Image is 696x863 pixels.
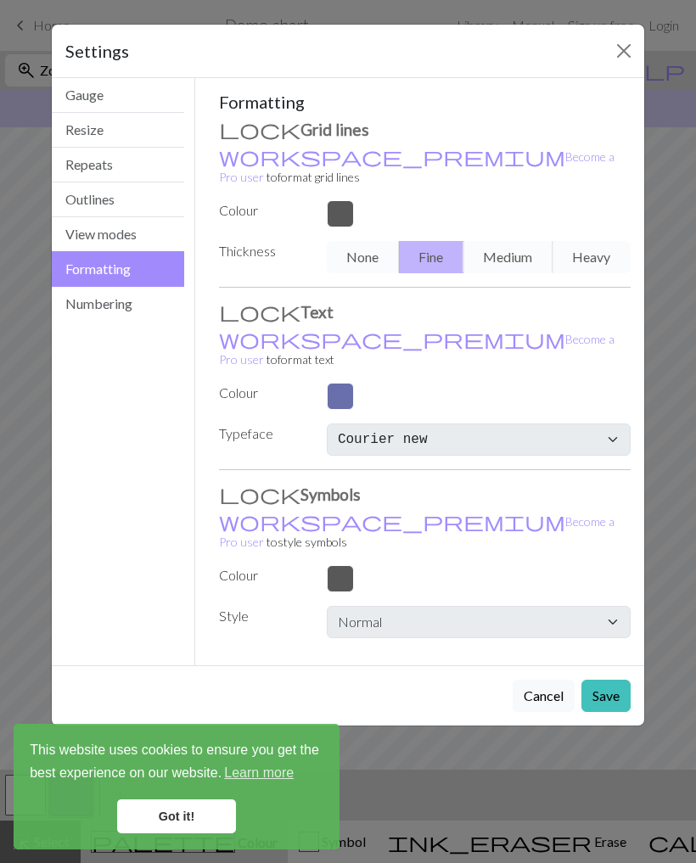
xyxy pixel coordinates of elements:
[222,760,296,786] a: learn more about cookies
[52,113,184,148] button: Resize
[219,514,615,549] a: Become a Pro user
[219,301,631,322] h3: Text
[219,514,615,549] small: to style symbols
[219,92,631,112] h5: Formatting
[219,509,565,533] span: workspace_premium
[209,383,317,403] label: Colour
[219,327,565,350] span: workspace_premium
[209,606,317,631] label: Style
[219,332,615,367] small: to format text
[581,680,631,712] button: Save
[219,484,631,504] h3: Symbols
[219,119,631,139] h3: Grid lines
[52,251,184,287] button: Formatting
[52,78,184,113] button: Gauge
[209,241,317,266] label: Thickness
[52,287,184,321] button: Numbering
[219,149,615,184] a: Become a Pro user
[513,680,575,712] button: Cancel
[52,148,184,182] button: Repeats
[209,423,317,449] label: Typeface
[219,149,615,184] small: to format grid lines
[219,144,565,168] span: workspace_premium
[219,332,615,367] a: Become a Pro user
[610,37,637,64] button: Close
[209,565,317,586] label: Colour
[30,740,323,786] span: This website uses cookies to ensure you get the best experience on our website.
[52,182,184,217] button: Outlines
[209,200,317,221] label: Colour
[52,217,184,252] button: View modes
[65,38,129,64] h5: Settings
[117,799,236,833] a: dismiss cookie message
[14,724,340,849] div: cookieconsent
